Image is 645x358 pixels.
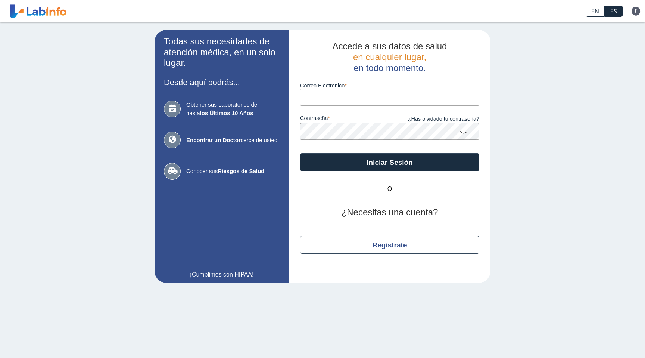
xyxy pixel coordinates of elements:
[164,270,280,279] a: ¡Cumplimos con HIPAA!
[218,168,264,174] b: Riesgos de Salud
[164,78,280,87] h3: Desde aquí podrás...
[186,101,280,117] span: Obtener sus Laboratorios de hasta
[164,36,280,68] h2: Todas sus necesidades de atención médica, en un solo lugar.
[200,110,253,116] b: los Últimos 10 Años
[586,6,605,17] a: EN
[390,115,479,123] a: ¿Has olvidado tu contraseña?
[300,115,390,123] label: contraseña
[353,52,426,62] span: en cualquier lugar,
[186,136,280,145] span: cerca de usted
[367,185,412,194] span: O
[186,137,241,143] b: Encontrar un Doctor
[300,236,479,254] button: Regístrate
[300,153,479,171] button: Iniciar Sesión
[300,207,479,218] h2: ¿Necesitas una cuenta?
[300,83,479,89] label: Correo Electronico
[605,6,623,17] a: ES
[333,41,447,51] span: Accede a sus datos de salud
[186,167,280,176] span: Conocer sus
[353,63,426,73] span: en todo momento.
